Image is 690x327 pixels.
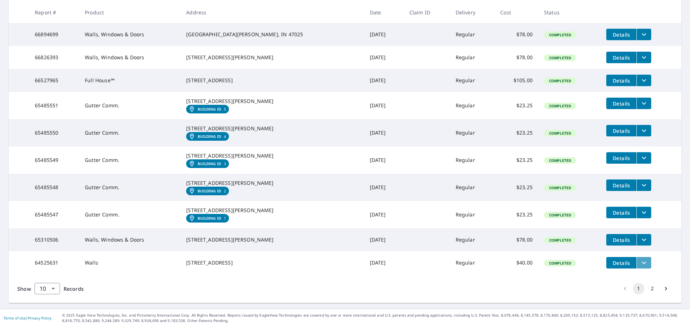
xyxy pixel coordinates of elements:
[606,179,636,191] button: detailsBtn-65485548
[636,52,651,63] button: filesDropdownBtn-66826393
[364,92,404,119] td: [DATE]
[611,209,632,216] span: Details
[28,316,51,321] a: Privacy Policy
[450,69,495,92] td: Regular
[494,46,538,69] td: $78.00
[611,237,632,243] span: Details
[364,46,404,69] td: [DATE]
[494,174,538,201] td: $23.25
[29,119,79,146] td: 65485550
[186,125,358,132] div: [STREET_ADDRESS][PERSON_NAME]
[186,132,229,141] a: Building ID4
[611,77,632,84] span: Details
[450,2,495,23] th: Delivery
[198,162,221,166] em: Building ID
[29,228,79,251] td: 65310506
[606,75,636,86] button: detailsBtn-66527965
[636,234,651,246] button: filesDropdownBtn-65310506
[660,283,672,294] button: Go to next page
[198,189,221,193] em: Building ID
[364,201,404,228] td: [DATE]
[4,316,26,321] a: Terms of Use
[545,78,575,83] span: Completed
[79,92,180,119] td: Gutter Comm.
[611,31,632,38] span: Details
[79,46,180,69] td: Walls, Windows & Doors
[636,29,651,40] button: filesDropdownBtn-66894699
[494,69,538,92] td: $105.00
[450,201,495,228] td: Regular
[611,182,632,189] span: Details
[186,105,229,113] a: Building ID5
[611,54,632,61] span: Details
[636,98,651,109] button: filesDropdownBtn-65485551
[611,100,632,107] span: Details
[186,54,358,61] div: [STREET_ADDRESS][PERSON_NAME]
[404,2,450,23] th: Claim ID
[450,228,495,251] td: Regular
[79,251,180,274] td: Walls
[538,2,601,23] th: Status
[494,119,538,146] td: $23.25
[450,92,495,119] td: Regular
[450,46,495,69] td: Regular
[186,207,358,214] div: [STREET_ADDRESS][PERSON_NAME]
[545,238,575,243] span: Completed
[494,23,538,46] td: $78.00
[364,23,404,46] td: [DATE]
[611,155,632,162] span: Details
[186,31,358,38] div: [GEOGRAPHIC_DATA][PERSON_NAME], IN 47025
[636,75,651,86] button: filesDropdownBtn-66527965
[186,98,358,105] div: [STREET_ADDRESS][PERSON_NAME]
[364,146,404,174] td: [DATE]
[29,146,79,174] td: 65485549
[611,260,632,266] span: Details
[186,179,358,187] div: [STREET_ADDRESS][PERSON_NAME]
[545,212,575,218] span: Completed
[606,29,636,40] button: detailsBtn-66894699
[364,174,404,201] td: [DATE]
[545,131,575,136] span: Completed
[62,313,686,323] p: © 2025 Eagle View Technologies, Inc. and Pictometry International Corp. All Rights Reserved. Repo...
[364,228,404,251] td: [DATE]
[79,174,180,201] td: Gutter Comm.
[198,107,221,111] em: Building ID
[364,2,404,23] th: Date
[494,251,538,274] td: $40.00
[29,2,79,23] th: Report #
[450,146,495,174] td: Regular
[494,2,538,23] th: Cost
[364,251,404,274] td: [DATE]
[4,316,51,320] p: |
[606,257,636,268] button: detailsBtn-64525631
[29,46,79,69] td: 66826393
[545,32,575,37] span: Completed
[186,236,358,243] div: [STREET_ADDRESS][PERSON_NAME]
[494,228,538,251] td: $78.00
[636,257,651,268] button: filesDropdownBtn-64525631
[64,285,84,292] span: Records
[636,152,651,164] button: filesDropdownBtn-65485549
[29,251,79,274] td: 64525631
[34,283,60,294] div: Show 10 records
[186,259,358,266] div: [STREET_ADDRESS]
[180,2,364,23] th: Address
[79,146,180,174] td: Gutter Comm.
[29,69,79,92] td: 66527965
[450,174,495,201] td: Regular
[618,283,673,294] nav: pagination navigation
[606,207,636,218] button: detailsBtn-65485547
[606,125,636,136] button: detailsBtn-65485550
[198,216,221,220] em: Building ID
[606,52,636,63] button: detailsBtn-66826393
[186,159,229,168] a: Building ID3
[545,55,575,60] span: Completed
[494,146,538,174] td: $23.25
[636,125,651,136] button: filesDropdownBtn-65485550
[29,201,79,228] td: 65485547
[29,23,79,46] td: 66894699
[364,69,404,92] td: [DATE]
[364,119,404,146] td: [DATE]
[611,127,632,134] span: Details
[450,23,495,46] td: Regular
